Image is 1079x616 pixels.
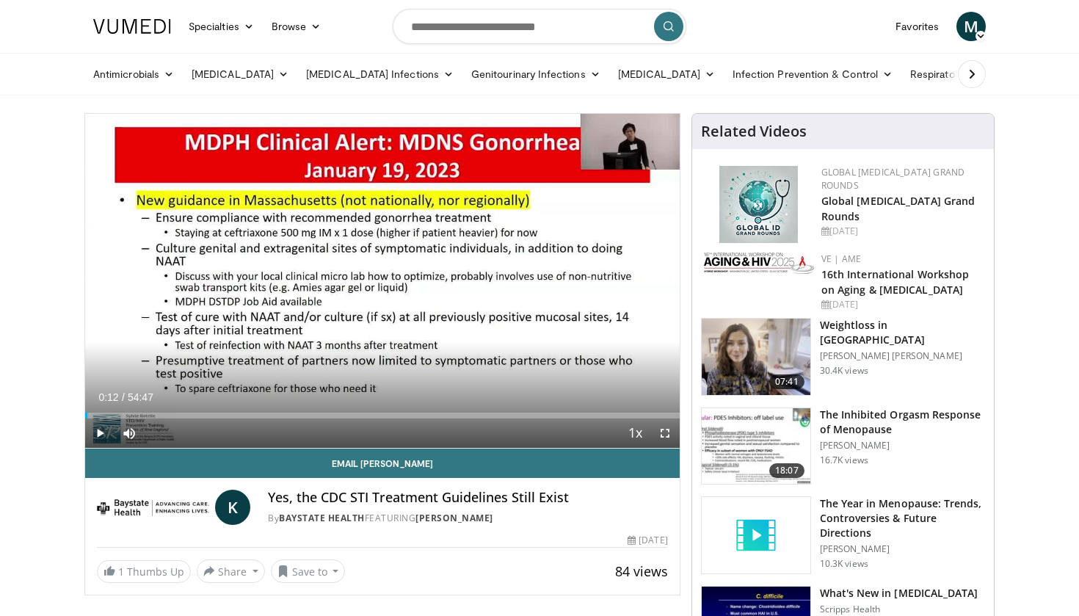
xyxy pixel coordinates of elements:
[702,408,810,485] img: 283c0f17-5e2d-42ba-a87c-168d447cdba4.150x105_q85_crop-smart_upscale.jpg
[820,586,978,601] h3: What's New in [MEDICAL_DATA]
[271,559,346,583] button: Save to
[98,391,118,403] span: 0:12
[769,463,804,478] span: 18:07
[820,365,868,377] p: 30.4K views
[85,449,680,478] a: Email [PERSON_NAME]
[268,490,667,506] h4: Yes, the CDC STI Treatment Guidelines Still Exist
[701,123,807,140] h4: Related Videos
[821,225,982,238] div: [DATE]
[701,407,985,485] a: 18:07 The Inhibited Orgasm Response of Menopause [PERSON_NAME] 16.7K views
[901,59,1038,89] a: Respiratory Infections
[769,374,804,389] span: 07:41
[128,391,153,403] span: 54:47
[650,418,680,448] button: Fullscreen
[821,166,965,192] a: Global [MEDICAL_DATA] Grand Rounds
[820,454,868,466] p: 16.7K views
[820,350,985,362] p: [PERSON_NAME] [PERSON_NAME]
[297,59,462,89] a: [MEDICAL_DATA] Infections
[821,253,861,265] a: VE | AME
[183,59,297,89] a: [MEDICAL_DATA]
[702,497,810,573] img: video_placeholder_short.svg
[393,9,686,44] input: Search topics, interventions
[85,114,680,449] video-js: Video Player
[279,512,365,524] a: Baystate Health
[820,407,985,437] h3: The Inhibited Orgasm Response of Menopause
[85,418,115,448] button: Play
[887,12,948,41] a: Favorites
[180,12,263,41] a: Specialties
[263,12,330,41] a: Browse
[197,559,265,583] button: Share
[821,194,976,223] a: Global [MEDICAL_DATA] Grand Rounds
[268,512,667,525] div: By FEATURING
[704,253,814,274] img: bc2467d1-3f88-49dc-9c22-fa3546bada9e.png.150x105_q85_autocrop_double_scale_upscale_version-0.2.jpg
[97,490,209,525] img: Baystate Health
[609,59,724,89] a: [MEDICAL_DATA]
[462,59,609,89] a: Genitourinary Infections
[820,440,985,452] p: [PERSON_NAME]
[820,318,985,347] h3: Weightloss in [GEOGRAPHIC_DATA]
[821,267,970,297] a: 16th International Workshop on Aging & [MEDICAL_DATA]
[415,512,493,524] a: [PERSON_NAME]
[820,604,978,615] p: Scripps Health
[85,413,680,418] div: Progress Bar
[820,543,985,555] p: [PERSON_NAME]
[820,496,985,540] h3: The Year in Menopause: Trends, Controversies & Future Directions
[956,12,986,41] a: M
[115,418,144,448] button: Mute
[724,59,901,89] a: Infection Prevention & Control
[84,59,183,89] a: Antimicrobials
[701,318,985,396] a: 07:41 Weightloss in [GEOGRAPHIC_DATA] [PERSON_NAME] [PERSON_NAME] 30.4K views
[615,562,668,580] span: 84 views
[621,418,650,448] button: Playback Rate
[628,534,667,547] div: [DATE]
[821,298,982,311] div: [DATE]
[719,166,798,243] img: e456a1d5-25c5-46f9-913a-7a343587d2a7.png.150x105_q85_autocrop_double_scale_upscale_version-0.2.png
[118,565,124,579] span: 1
[215,490,250,525] a: K
[93,19,171,34] img: VuMedi Logo
[97,560,191,583] a: 1 Thumbs Up
[702,319,810,395] img: 9983fed1-7565-45be-8934-aef1103ce6e2.150x105_q85_crop-smart_upscale.jpg
[820,558,868,570] p: 10.3K views
[122,391,125,403] span: /
[701,496,985,574] a: The Year in Menopause: Trends, Controversies & Future Directions [PERSON_NAME] 10.3K views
